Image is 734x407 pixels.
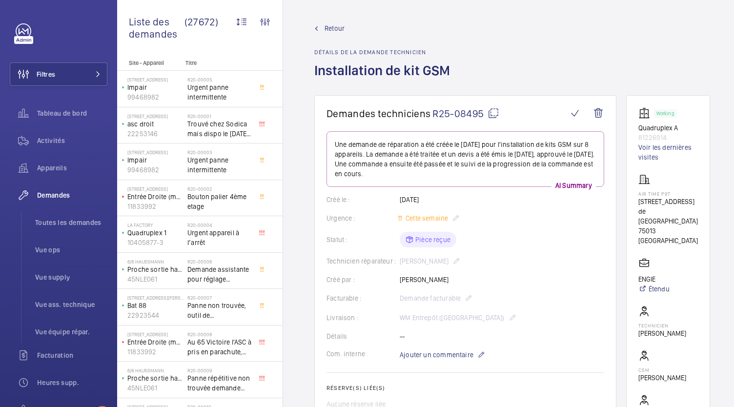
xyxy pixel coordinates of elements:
[127,165,183,175] p: 99468982
[127,367,183,373] p: 6/8 Haussmann
[187,337,252,357] span: Au 65 Victoire l'ASC à pris en parachute, toutes les sécu coupé, il est au 3 ème, asc sans machin...
[127,192,183,202] p: Entrée Droite (monte-charge)
[326,107,430,120] span: Demandes techniciens
[127,301,183,310] p: Bat 88
[127,77,183,82] p: [STREET_ADDRESS]
[129,16,184,40] span: Liste des demandes
[37,378,107,387] span: Heures supp.
[37,136,107,145] span: Activités
[37,190,107,200] span: Demandes
[187,367,252,373] h2: R20-00009
[325,23,345,33] span: Retour
[127,373,183,383] p: Proche sortie hall Pelletier
[127,238,183,247] p: 10405877-3
[127,155,183,165] p: Impair
[638,226,698,245] p: 75013 [GEOGRAPHIC_DATA]
[638,107,654,119] img: elevator.svg
[127,274,183,284] p: 45NLE061
[551,181,596,190] p: AI Summary
[187,77,252,82] h2: R20-00005
[638,123,698,133] p: Quadruplex A
[127,259,183,265] p: 6/8 Haussmann
[37,350,107,360] span: Facturation
[187,186,252,192] h2: R20-00002
[187,331,252,337] h2: R20-00008
[117,60,182,66] p: Site - Appareil
[314,61,456,95] h1: Installation de kit GSM
[35,218,107,227] span: Toutes les demandes
[127,331,183,337] p: [STREET_ADDRESS]
[638,133,698,142] p: 81226914
[127,295,183,301] p: [STREET_ADDRESS][PERSON_NAME]
[638,274,670,284] p: ENGIE
[10,62,107,86] button: Filtres
[638,373,686,383] p: [PERSON_NAME]
[35,327,107,337] span: Vue équipe répar.
[37,108,107,118] span: Tableau de bord
[127,113,183,119] p: [STREET_ADDRESS]
[638,142,698,162] a: Voir les dernières visites
[187,149,252,155] h2: R20-00003
[35,245,107,255] span: Vue ops
[187,228,252,247] span: Urgent appareil à l’arrêt
[127,347,183,357] p: 11833992
[638,197,698,226] p: [STREET_ADDRESS] de [GEOGRAPHIC_DATA]
[127,265,183,274] p: Proche sortie hall Pelletier
[127,149,183,155] p: [STREET_ADDRESS]
[127,202,183,211] p: 11833992
[314,49,456,56] h2: Détails de la demande technicien
[187,222,252,228] h2: R20-00004
[400,350,473,360] span: Ajouter un commentaire
[656,112,674,115] p: Working
[187,155,252,175] span: Urgent panne intermittente
[187,82,252,102] span: Urgent panne intermittente
[35,300,107,309] span: Vue ass. technique
[187,192,252,211] span: Bouton palier 4ème etage
[335,140,596,179] p: Une demande de réparation a été créée le [DATE] pour l'installation de kits GSM sur 8 appareils. ...
[127,310,183,320] p: 22923544
[432,107,499,120] span: R25-08495
[37,69,55,79] span: Filtres
[187,259,252,265] h2: R20-00006
[37,163,107,173] span: Appareils
[127,186,183,192] p: [STREET_ADDRESS]
[326,385,604,391] h2: Réserve(s) liée(s)
[127,82,183,92] p: Impair
[127,228,183,238] p: Quadruplex 1
[127,383,183,393] p: 45NLE061
[35,272,107,282] span: Vue supply
[127,92,183,102] p: 99468982
[127,119,183,129] p: asc droit
[187,373,252,393] span: Panne répétitive non trouvée demande assistance expert technique
[127,222,183,228] p: La Factory
[187,113,252,119] h2: R20-00001
[638,328,686,338] p: [PERSON_NAME]
[638,323,686,328] p: Technicien
[638,284,670,294] a: Étendu
[187,265,252,284] span: Demande assistante pour réglage d'opérateurs porte cabine double accès
[187,295,252,301] h2: R20-00007
[127,337,183,347] p: Entrée Droite (monte-charge)
[638,367,686,373] p: CSM
[185,60,250,66] p: Titre
[187,301,252,320] span: Panne non trouvée, outil de déverouillouge impératif pour le diagnostic
[638,191,698,197] p: AIR TIME P9T
[127,129,183,139] p: 22253146
[187,119,252,139] span: Trouvé chez Sodica mais dispo le [DATE] [URL][DOMAIN_NAME]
